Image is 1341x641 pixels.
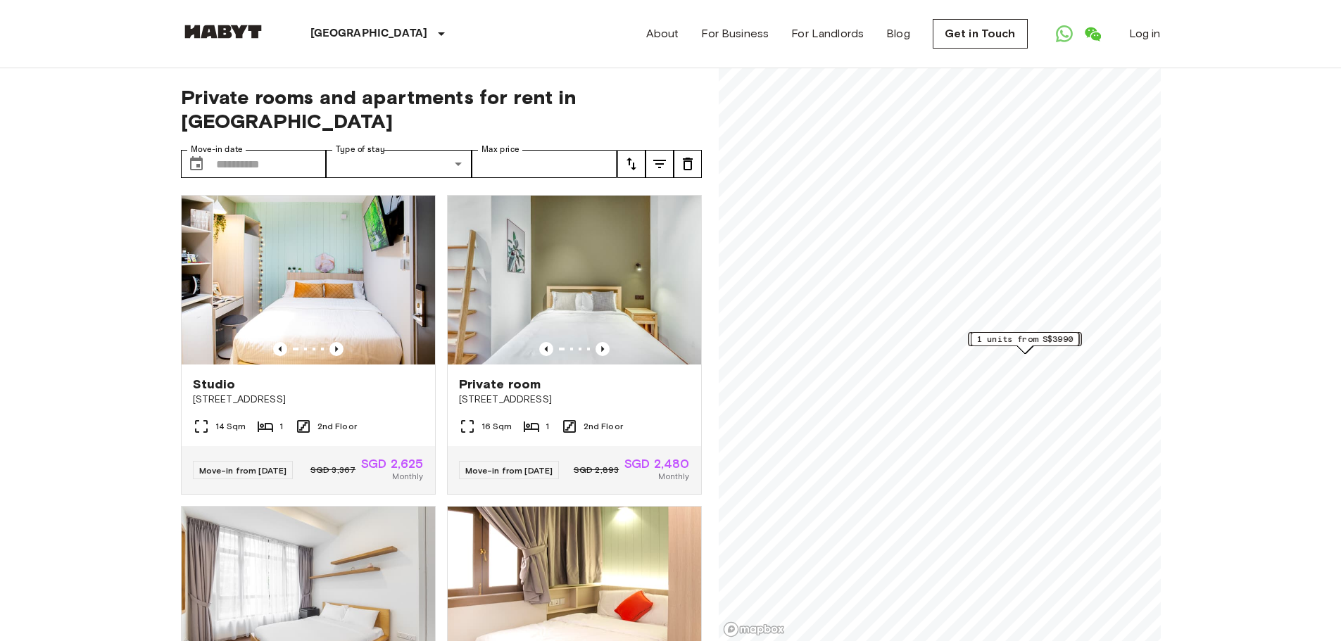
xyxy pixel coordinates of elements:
a: For Landlords [791,25,864,42]
a: Open WhatsApp [1050,20,1078,48]
span: SGD 3,367 [310,464,355,476]
span: Monthly [392,470,423,483]
button: Previous image [273,342,287,356]
span: 2nd Floor [317,420,357,433]
span: SGD 2,480 [624,457,689,470]
span: Monthly [658,470,689,483]
a: Marketing picture of unit SG-01-021-008-01Previous imagePrevious imagePrivate room[STREET_ADDRESS... [447,195,702,495]
button: tune [646,150,674,178]
div: Map marker [968,332,1081,354]
button: Previous image [596,342,610,356]
a: About [646,25,679,42]
button: Previous image [539,342,553,356]
span: Private rooms and apartments for rent in [GEOGRAPHIC_DATA] [181,85,702,133]
button: tune [617,150,646,178]
span: Private room [459,376,541,393]
img: Marketing picture of unit SG-01-021-008-01 [448,196,701,364]
a: Log in [1129,25,1161,42]
a: Marketing picture of unit SG-01-111-002-001Previous imagePrevious imageStudio[STREET_ADDRESS]14 S... [181,195,436,495]
span: 1 units from S$3990 [977,333,1073,345]
span: 14 Sqm [215,420,246,433]
span: SGD 2,893 [574,464,619,476]
span: SGD 2,625 [361,457,423,470]
a: Mapbox logo [723,621,785,637]
span: 1 [279,420,283,433]
img: Marketing picture of unit SG-01-111-002-001 [182,196,435,364]
a: For Business [701,25,769,42]
button: Previous image [329,342,344,356]
span: [STREET_ADDRESS] [193,393,424,407]
p: [GEOGRAPHIC_DATA] [310,25,428,42]
span: 2nd Floor [584,420,623,433]
img: Habyt [181,25,265,39]
span: 1 [546,420,549,433]
span: Studio [193,376,236,393]
label: Type of stay [336,144,385,156]
span: Move-in from [DATE] [199,465,287,476]
button: tune [674,150,702,178]
span: 16 Sqm [481,420,512,433]
a: Open WeChat [1078,20,1107,48]
a: Blog [886,25,910,42]
button: Choose date [182,150,210,178]
label: Max price [481,144,520,156]
div: Map marker [971,332,1079,354]
label: Move-in date [191,144,243,156]
span: [STREET_ADDRESS] [459,393,690,407]
a: Get in Touch [933,19,1028,49]
span: Move-in from [DATE] [465,465,553,476]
